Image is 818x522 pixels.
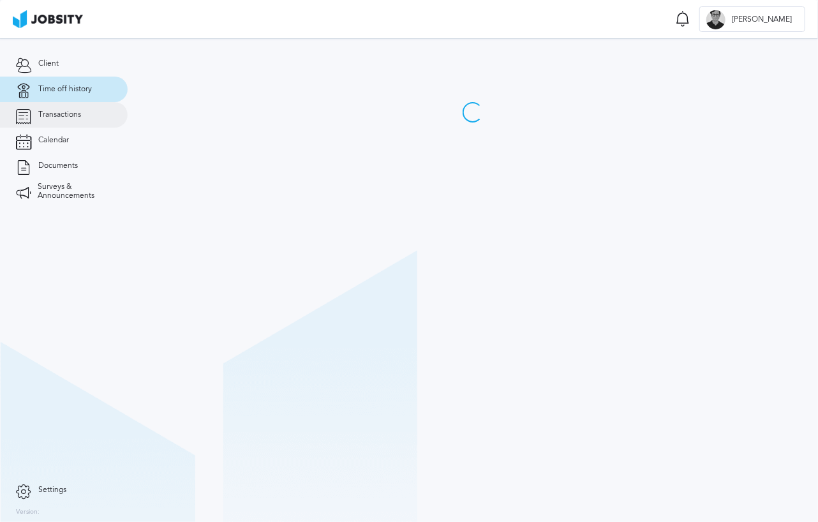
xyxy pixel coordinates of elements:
span: Client [38,59,59,68]
span: Settings [38,486,66,495]
span: Documents [38,161,78,170]
label: Version: [16,509,40,516]
span: Calendar [38,136,69,145]
span: [PERSON_NAME] [725,15,798,24]
span: Surveys & Announcements [38,183,112,200]
img: ab4bad089aa723f57921c736e9817d99.png [13,10,83,28]
span: Transactions [38,110,81,119]
div: E [706,10,725,29]
span: Time off history [38,85,92,94]
button: E[PERSON_NAME] [699,6,805,32]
